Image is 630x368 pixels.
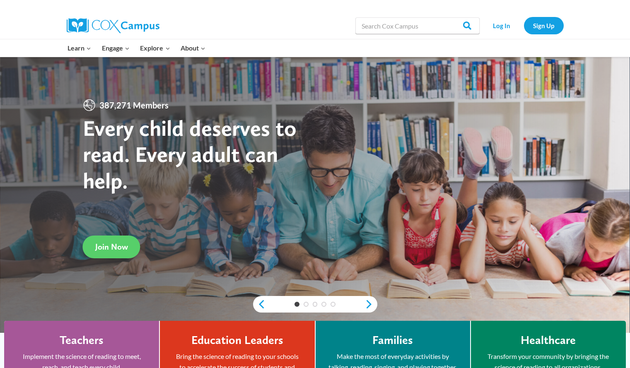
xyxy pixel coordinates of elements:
strong: Every child deserves to read. Every adult can help. [83,115,297,194]
a: Sign Up [524,17,564,34]
span: Engage [102,43,130,53]
a: 1 [294,302,299,307]
a: 5 [331,302,336,307]
a: previous [253,299,266,309]
h4: Teachers [60,333,104,347]
div: content slider buttons [253,296,377,313]
span: Learn [68,43,91,53]
span: Join Now [95,242,128,252]
a: Join Now [83,236,140,258]
a: Log In [484,17,520,34]
nav: Primary Navigation [63,39,211,57]
a: next [365,299,377,309]
span: Explore [140,43,170,53]
nav: Secondary Navigation [484,17,564,34]
input: Search Cox Campus [355,17,480,34]
img: Cox Campus [67,18,159,33]
h4: Healthcare [521,333,576,347]
h4: Families [372,333,413,347]
span: About [181,43,205,53]
a: 2 [304,302,309,307]
a: 3 [313,302,318,307]
span: 387,271 Members [96,99,172,112]
a: 4 [321,302,326,307]
h4: Education Leaders [191,333,283,347]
